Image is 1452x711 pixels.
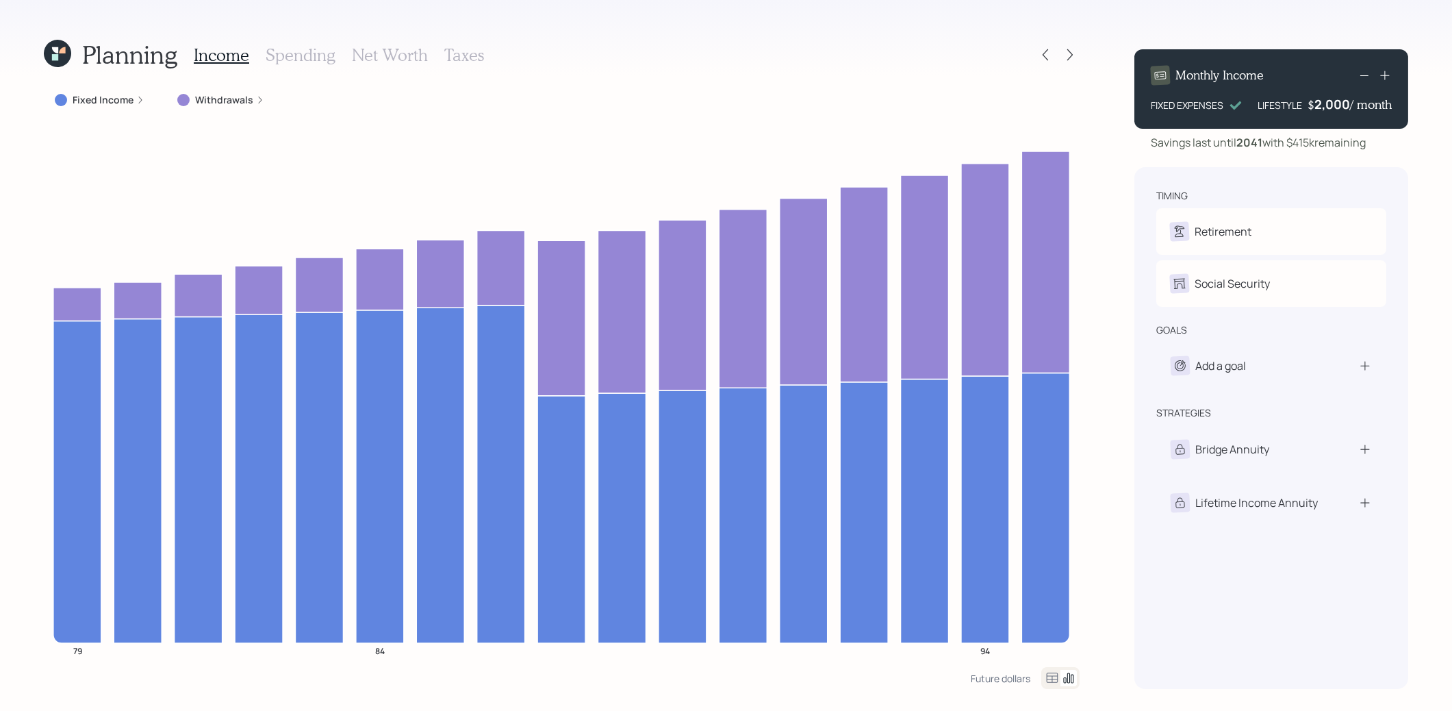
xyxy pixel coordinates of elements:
[1350,97,1392,112] h4: / month
[266,45,335,65] h3: Spending
[1156,189,1188,203] div: timing
[1195,223,1251,240] div: Retirement
[194,45,249,65] h3: Income
[1156,323,1187,337] div: goals
[1156,406,1211,420] div: strategies
[980,645,990,657] tspan: 94
[1258,98,1302,112] div: LIFESTYLE
[971,672,1030,685] div: Future dollars
[1314,96,1350,112] div: 2,000
[352,45,428,65] h3: Net Worth
[73,93,133,107] label: Fixed Income
[444,45,484,65] h3: Taxes
[1195,441,1269,458] div: Bridge Annuity
[375,645,385,657] tspan: 84
[1195,495,1318,511] div: Lifetime Income Annuity
[1151,134,1366,151] div: Savings last until with $415k remaining
[73,645,82,657] tspan: 79
[1236,135,1262,150] b: 2041
[1175,68,1264,83] h4: Monthly Income
[1308,97,1314,112] h4: $
[1195,275,1270,292] div: Social Security
[1195,358,1246,374] div: Add a goal
[1151,98,1223,112] div: FIXED EXPENSES
[82,40,177,69] h1: Planning
[195,93,253,107] label: Withdrawals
